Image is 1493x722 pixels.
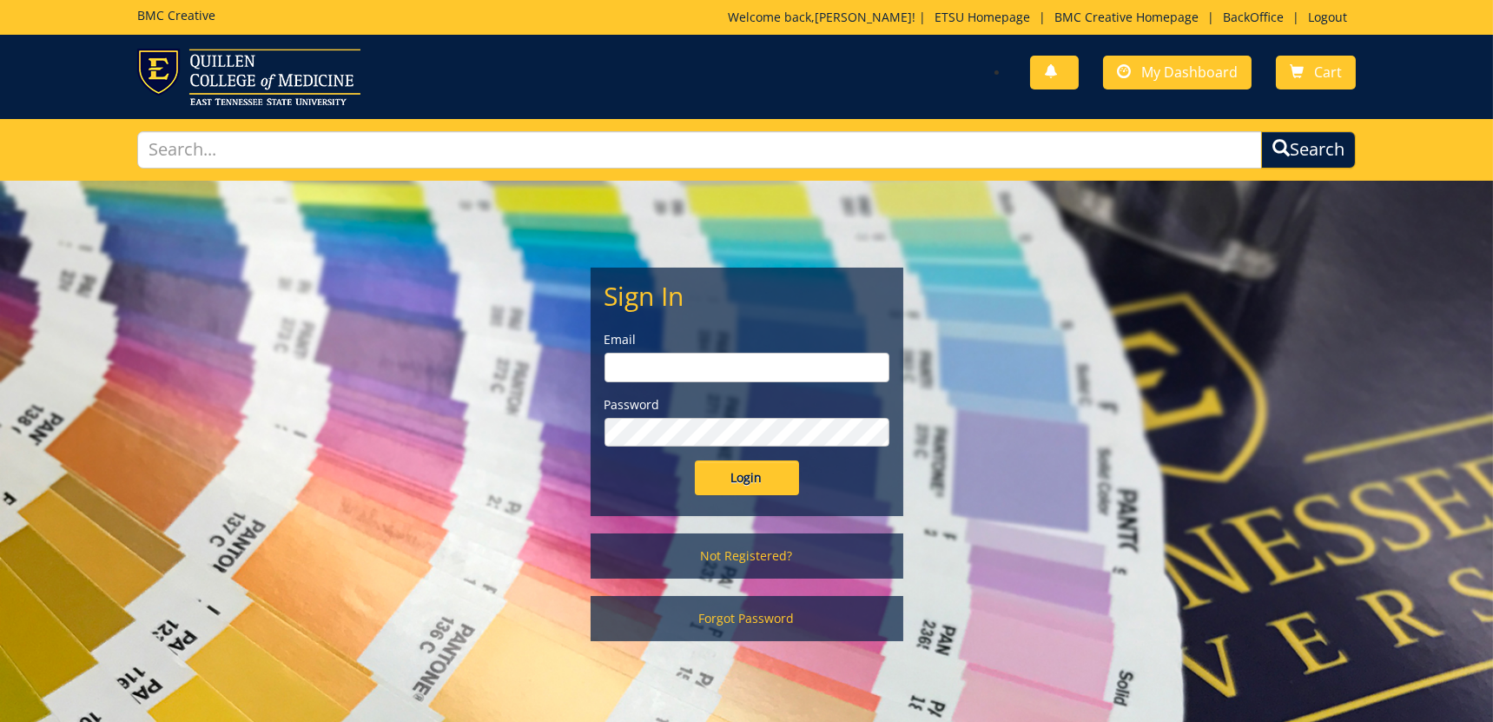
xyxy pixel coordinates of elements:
[591,596,903,641] a: Forgot Password
[604,282,889,310] h2: Sign In
[1276,56,1356,89] a: Cart
[137,49,360,105] img: ETSU logo
[604,396,889,414] label: Password
[728,9,1356,26] p: Welcome back, ! | | | |
[137,9,215,22] h5: BMC Creative
[1214,9,1292,25] a: BackOffice
[1261,131,1356,169] button: Search
[926,9,1039,25] a: ETSU Homepage
[604,331,889,348] label: Email
[1314,63,1342,82] span: Cart
[815,9,912,25] a: [PERSON_NAME]
[137,131,1262,169] input: Search...
[695,460,799,495] input: Login
[1046,9,1207,25] a: BMC Creative Homepage
[1299,9,1356,25] a: Logout
[1103,56,1252,89] a: My Dashboard
[1141,63,1238,82] span: My Dashboard
[591,533,903,579] a: Not Registered?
